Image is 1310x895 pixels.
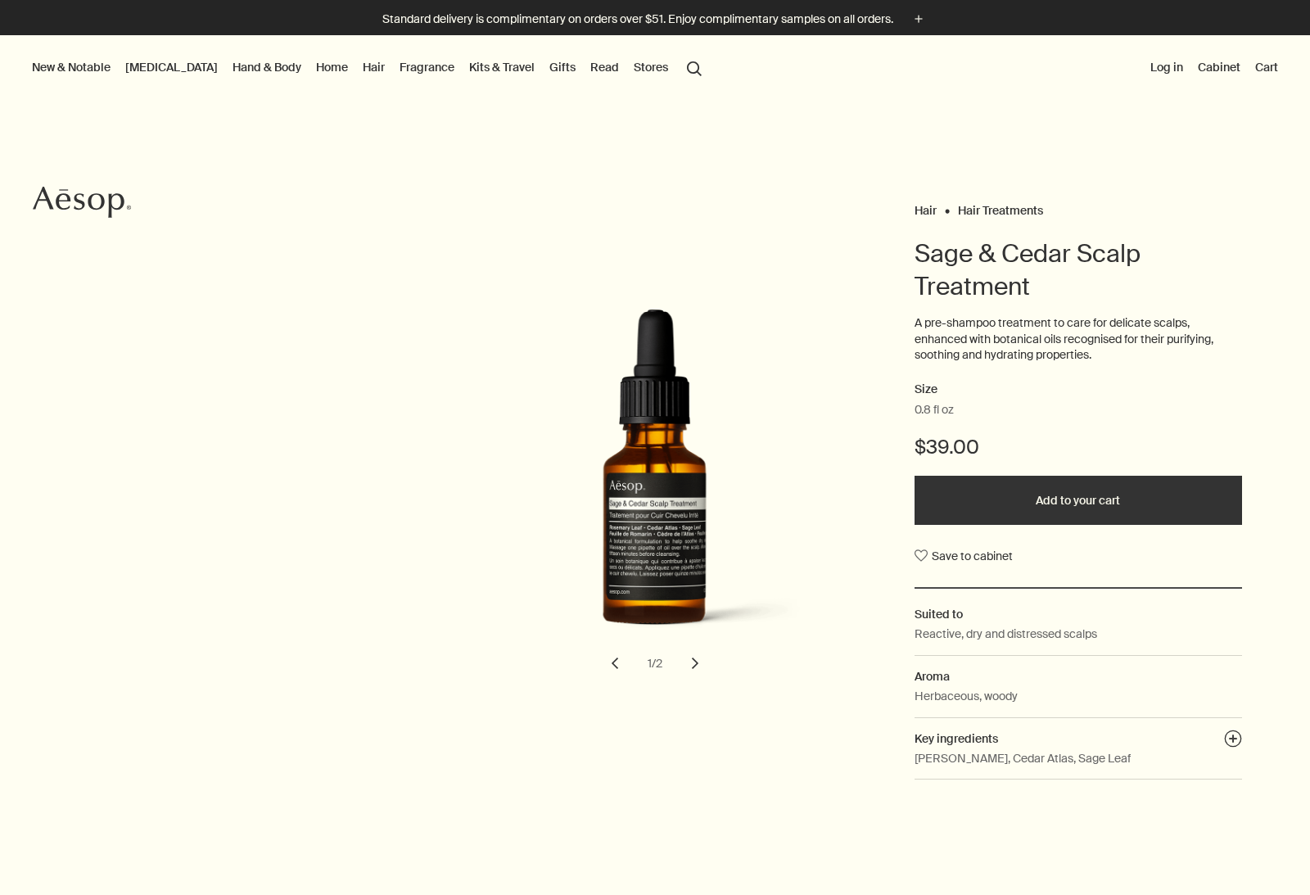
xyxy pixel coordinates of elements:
button: Open search [680,52,709,83]
button: Key ingredients [1224,730,1242,753]
a: [MEDICAL_DATA] [122,57,221,78]
button: Standard delivery is complimentary on orders over $51. Enjoy complimentary samples on all orders. [382,10,928,29]
button: Add to your cart - $39.00 [915,476,1242,525]
p: Herbaceous, woody [915,687,1018,705]
a: Aesop [29,182,135,227]
p: Reactive, dry and distressed scalps [915,625,1097,643]
nav: supplementary [1147,35,1281,101]
a: Hair Treatments [958,203,1043,210]
a: Hair [359,57,388,78]
button: Cart [1252,57,1281,78]
p: A pre-shampoo treatment to care for delicate scalps, enhanced with botanical oils recognised for ... [915,315,1242,364]
button: Log in [1147,57,1186,78]
a: Read [587,57,622,78]
h2: Suited to [915,605,1242,623]
img: Back of Sage & Cedar Scalp Treatment pipette [480,310,840,661]
a: Kits & Travel [466,57,538,78]
a: Fragrance [396,57,458,78]
div: Sage & Cedar Scalp Treatment [436,310,873,681]
a: Gifts [546,57,579,78]
span: 0.8 fl oz [915,402,954,418]
h2: Size [915,380,1242,400]
h2: Aroma [915,667,1242,685]
p: Standard delivery is complimentary on orders over $51. Enjoy complimentary samples on all orders. [382,11,893,28]
span: $39.00 [915,434,979,460]
a: Hair [915,203,937,210]
a: Hand & Body [229,57,305,78]
a: Home [313,57,351,78]
svg: Aesop [33,186,131,219]
button: Save to cabinet [915,541,1013,571]
nav: primary [29,35,709,101]
button: next slide [677,645,713,681]
a: Cabinet [1195,57,1244,78]
button: previous slide [597,645,633,681]
button: Stores [630,57,671,78]
p: [PERSON_NAME], Cedar Atlas, Sage Leaf [915,749,1131,767]
button: New & Notable [29,57,114,78]
span: Key ingredients [915,731,998,746]
h1: Sage & Cedar Scalp Treatment [915,237,1242,303]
